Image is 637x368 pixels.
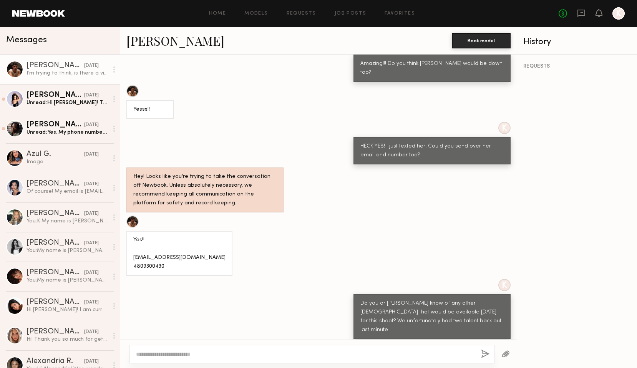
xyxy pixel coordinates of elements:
[27,158,108,166] div: Image
[84,240,99,247] div: [DATE]
[360,142,504,160] div: HECK YES! I just texted her! Could you send over her email and number too?
[84,92,99,99] div: [DATE]
[360,60,504,77] div: Amazing!!! Do you think [PERSON_NAME] would be down too?
[209,11,226,16] a: Home
[84,269,99,277] div: [DATE]
[244,11,268,16] a: Models
[84,358,99,365] div: [DATE]
[27,99,108,106] div: Unread: Hi [PERSON_NAME]! Thank you so much for reaching out! I am interested in shooting [DATE] ...
[27,210,84,217] div: [PERSON_NAME]
[27,336,108,343] div: Hi! Thank you so much for getting back to me! I unfortunately was confirmed another job for a bri...
[6,36,47,45] span: Messages
[84,151,99,158] div: [DATE]
[27,70,108,77] div: I’m trying to think, is there a vibe you’re looking for
[360,299,504,335] div: Do you or [PERSON_NAME] know of any other [DEMOGRAPHIC_DATA] that would be available [DATE] for t...
[27,269,84,277] div: [PERSON_NAME]
[84,299,99,306] div: [DATE]
[84,121,99,129] div: [DATE]
[84,62,99,70] div: [DATE]
[385,11,415,16] a: Favorites
[612,7,625,20] a: K
[27,91,84,99] div: [PERSON_NAME]
[27,247,108,254] div: You: My name is [PERSON_NAME] and I am a Producer for Monster Energy and Bang Energy! We have an ...
[27,188,108,195] div: Of course! My email is [EMAIL_ADDRESS][DOMAIN_NAME] and my cell is [PHONE_NUMBER]
[27,358,84,365] div: Alexandria R.
[27,62,84,70] div: [PERSON_NAME]
[27,306,108,313] div: Hi [PERSON_NAME]! I am currently on the east coast and I’m not sure I would be able to make it fo...
[133,172,277,208] div: Hey! Looks like you’re trying to take the conversation off Newbook. Unless absolutely necessary, ...
[27,217,108,225] div: You: K My name is [PERSON_NAME] and I am a Producer for Monster Energy and Bang Energy! We have a...
[27,328,84,336] div: [PERSON_NAME]
[27,129,108,136] div: Unread: Yes. My phone number is [PHONE_NUMBER] Email: [EMAIL_ADDRESS][DOMAIN_NAME]
[84,210,99,217] div: [DATE]
[27,298,84,306] div: [PERSON_NAME]
[27,277,108,284] div: You: My name is [PERSON_NAME] and I am a Producer for Monster Energy and Bang Energy! We have an ...
[84,181,99,188] div: [DATE]
[452,33,511,48] button: Book model
[287,11,316,16] a: Requests
[84,328,99,336] div: [DATE]
[27,180,84,188] div: [PERSON_NAME]
[27,239,84,247] div: [PERSON_NAME]
[335,11,367,16] a: Job Posts
[27,121,84,129] div: [PERSON_NAME]
[133,105,167,114] div: Yesss!!
[452,37,511,43] a: Book model
[27,151,84,158] div: Azul G.
[133,236,226,271] div: Yes!! [EMAIL_ADDRESS][DOMAIN_NAME] 4809300430
[523,38,631,46] div: History
[523,64,631,69] div: REQUESTS
[126,32,224,49] a: [PERSON_NAME]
